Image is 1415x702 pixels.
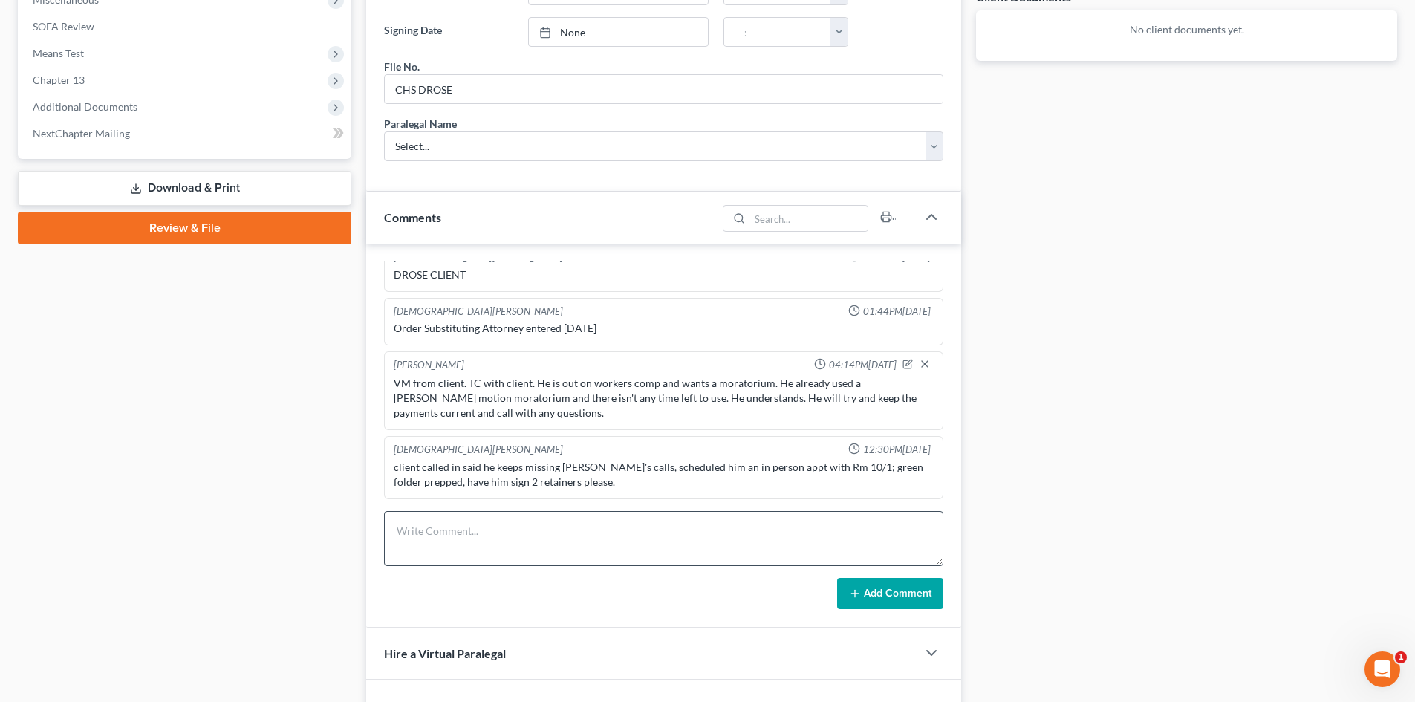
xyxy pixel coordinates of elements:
label: Signing Date [377,17,520,47]
a: SOFA Review [21,13,351,40]
div: [DEMOGRAPHIC_DATA][PERSON_NAME] [394,305,563,319]
span: Comments [384,210,441,224]
iframe: Intercom live chat [1364,651,1400,687]
input: -- : -- [724,18,831,46]
button: Add Comment [837,578,943,609]
a: None [529,18,708,46]
span: Chapter 13 [33,74,85,86]
div: [PERSON_NAME] [394,358,464,373]
div: VM from client. TC with client. He is out on workers comp and wants a moratorium. He already used... [394,376,934,420]
p: No client documents yet. [988,22,1385,37]
span: 1 [1395,651,1407,663]
div: Order Substituting Attorney entered [DATE] [394,321,934,336]
div: DROSE CLIENT [394,267,934,282]
span: 04:14PM[DATE] [829,358,897,372]
input: -- [385,75,943,103]
span: SOFA Review [33,20,94,33]
a: Download & Print [18,171,351,206]
a: NextChapter Mailing [21,120,351,147]
span: Additional Documents [33,100,137,113]
div: [DEMOGRAPHIC_DATA][PERSON_NAME] [394,443,563,457]
span: 01:44PM[DATE] [863,305,931,319]
input: Search... [750,206,868,231]
span: NextChapter Mailing [33,127,130,140]
span: 12:30PM[DATE] [863,443,931,457]
span: Hire a Virtual Paralegal [384,646,506,660]
span: Means Test [33,47,84,59]
div: File No. [384,59,420,74]
div: client called in said he keeps missing [PERSON_NAME]'s calls, scheduled him an in person appt wit... [394,460,934,490]
a: Review & File [18,212,351,244]
div: Paralegal Name [384,116,457,131]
